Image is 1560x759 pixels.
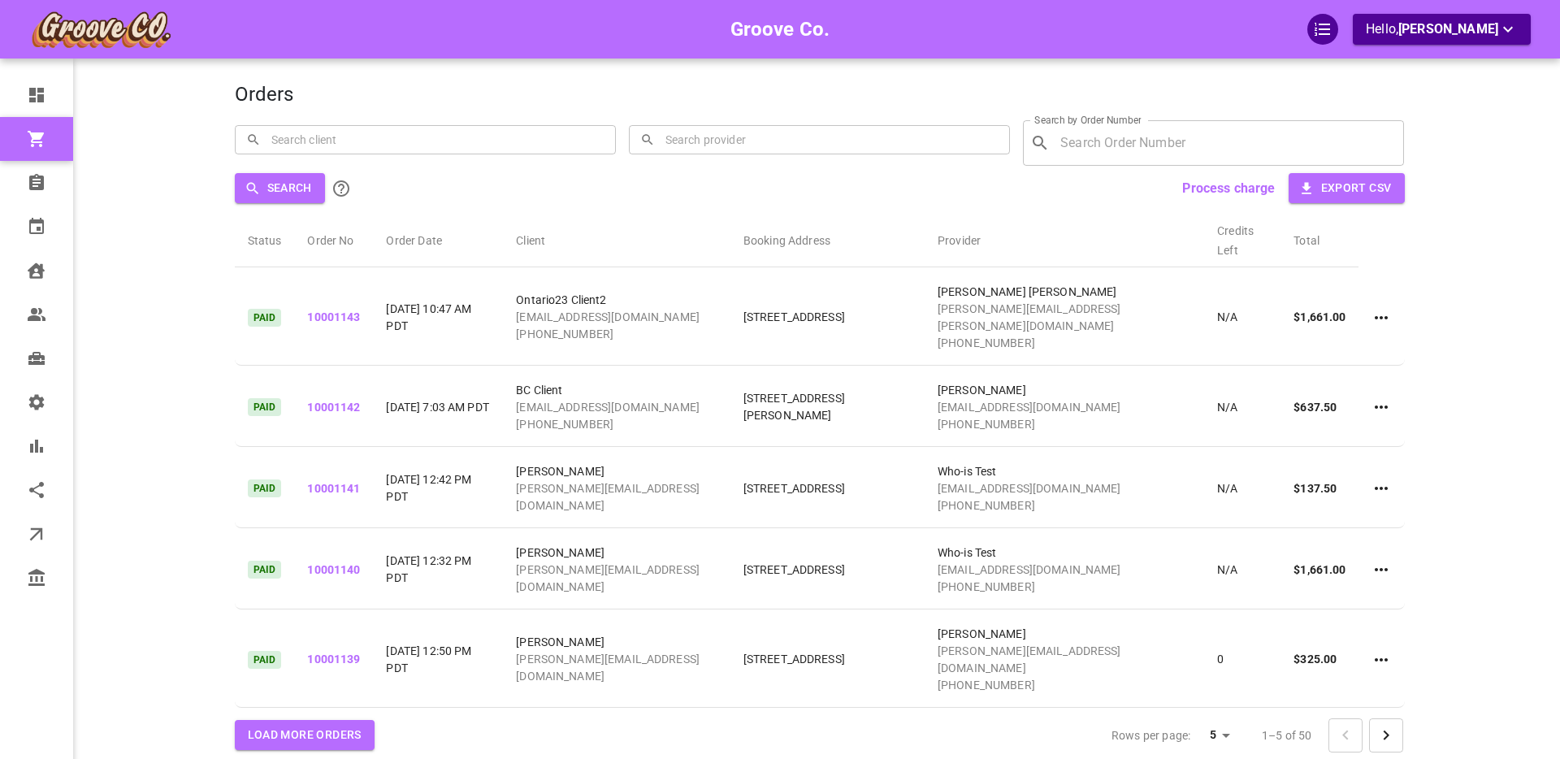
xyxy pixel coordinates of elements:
span: [PERSON_NAME] [1398,21,1498,37]
th: Booking Address [730,208,925,267]
p: [EMAIL_ADDRESS][DOMAIN_NAME] [938,480,1191,497]
p: [DATE] 10:47 AM PDT [386,301,490,335]
th: Client [503,208,730,267]
img: company-logo [29,9,172,50]
label: Search by Order Number [1034,113,1141,127]
p: [DATE] 12:50 PM PDT [386,643,490,677]
th: Order No [294,208,373,267]
span: $1,661.00 [1293,563,1345,576]
p: Who-is Test [938,544,1191,562]
p: Rows per page: [1111,727,1190,744]
th: Total [1280,208,1358,267]
b: Process charge [1182,180,1275,196]
p: 10001139 [307,651,360,668]
input: Search client [267,125,604,154]
p: PAID [248,561,282,579]
span: $325.00 [1293,653,1337,666]
p: 10001143 [307,309,360,326]
div: QuickStart Guide [1307,14,1338,45]
p: [PERSON_NAME][EMAIL_ADDRESS][DOMAIN_NAME] [516,562,717,596]
p: Hello, [1366,20,1518,40]
p: [DATE] 12:32 PM PDT [386,553,490,587]
p: 0 [1217,651,1267,668]
p: [EMAIL_ADDRESS][DOMAIN_NAME] [938,399,1191,416]
h4: Orders [235,83,1405,107]
p: [PERSON_NAME] [516,634,717,651]
p: [EMAIL_ADDRESS][DOMAIN_NAME] [516,399,717,416]
span: $637.50 [1293,401,1337,414]
input: Search provider [661,125,999,154]
p: [PERSON_NAME] [516,463,717,480]
p: N/A [1217,480,1267,497]
p: [PHONE_NUMBER] [516,326,717,343]
p: [PHONE_NUMBER] [938,335,1191,352]
p: [PERSON_NAME] [938,382,1191,399]
p: 1–5 of 50 [1262,727,1311,744]
p: [STREET_ADDRESS] [743,651,912,668]
button: Click the Search button to submit your search. All name/email searches are CASE SENSITIVE. To sea... [325,172,357,205]
p: BC Client [516,382,717,399]
button: Export CSV [1289,173,1405,203]
p: PAID [248,309,282,327]
h6: Groove Co. [730,14,830,45]
button: Hello,[PERSON_NAME] [1353,14,1531,45]
button: Load More Orders [235,720,375,750]
span: $137.50 [1293,482,1337,495]
p: [DATE] 12:42 PM PDT [386,471,490,505]
p: [PERSON_NAME] [516,544,717,562]
a: Process charge [1182,179,1275,198]
p: [PHONE_NUMBER] [938,497,1191,514]
th: Provider [925,208,1204,267]
span: $1,661.00 [1293,310,1345,323]
p: [STREET_ADDRESS] [743,480,912,497]
p: [PHONE_NUMBER] [938,677,1191,694]
p: [PHONE_NUMBER] [938,416,1191,433]
p: PAID [248,479,282,497]
p: [PERSON_NAME][EMAIL_ADDRESS][DOMAIN_NAME] [938,643,1191,677]
p: [PHONE_NUMBER] [938,579,1191,596]
div: 5 [1197,723,1236,747]
p: N/A [1217,399,1267,416]
p: [PERSON_NAME][EMAIL_ADDRESS][DOMAIN_NAME] [516,651,717,685]
p: [STREET_ADDRESS] [743,309,912,326]
p: [PERSON_NAME][EMAIL_ADDRESS][PERSON_NAME][DOMAIN_NAME] [938,301,1191,335]
p: 10001141 [307,480,360,497]
p: N/A [1217,309,1267,326]
p: [PERSON_NAME] [PERSON_NAME] [938,284,1191,301]
th: Status [235,208,295,267]
button: Search [235,173,325,203]
p: [STREET_ADDRESS] [743,562,912,579]
p: PAID [248,398,282,416]
p: [PERSON_NAME][EMAIL_ADDRESS][DOMAIN_NAME] [516,480,717,514]
p: 10001140 [307,562,360,579]
button: Go to next page [1369,718,1403,752]
th: Order Date [373,208,503,267]
input: Search Order Number [1056,128,1397,158]
p: N/A [1217,562,1267,579]
p: [STREET_ADDRESS][PERSON_NAME] [743,390,912,424]
p: Ontario23 Client2 [516,292,717,309]
p: 10001142 [307,399,360,416]
p: [PERSON_NAME] [938,626,1191,643]
th: Credits Left [1204,208,1280,267]
p: [DATE] 7:03 AM PDT [386,399,490,416]
p: [PHONE_NUMBER] [516,416,717,433]
p: Who-is Test [938,463,1191,480]
p: [EMAIL_ADDRESS][DOMAIN_NAME] [938,562,1191,579]
p: [EMAIL_ADDRESS][DOMAIN_NAME] [516,309,717,326]
p: PAID [248,651,282,669]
